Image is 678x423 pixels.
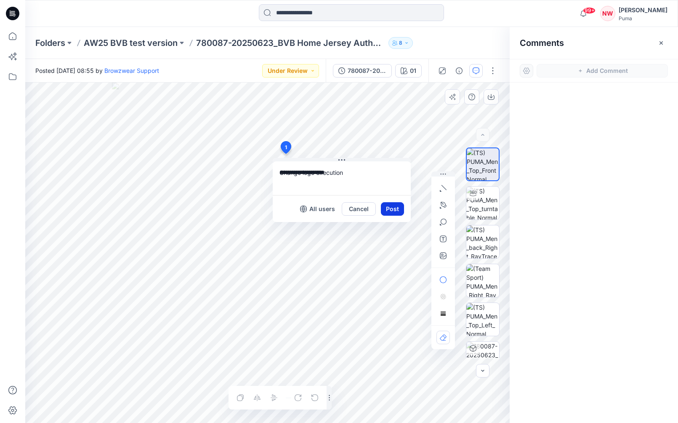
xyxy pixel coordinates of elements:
img: (TS) PUMA_Men_Top_Front Normal [467,148,499,180]
img: (TS) PUMA_Men_Top_Left_Normal [466,303,499,336]
button: Cancel [342,202,376,216]
a: Browzwear Support [104,67,159,74]
button: Add Comment [537,64,668,78]
span: 1 [285,144,287,151]
img: 780087-20250623_BVB Home Jersey Authentic 01 [466,342,499,375]
div: 780087-20250623_BVB Home Jersey Authentic [348,66,386,75]
img: (TS) PUMA_Men_Top_turntable_Normal [466,187,499,220]
button: 8 [388,37,413,49]
p: 780087-20250623_BVB Home Jersey Authentic [196,37,385,49]
h2: Comments [520,38,564,48]
button: All users [297,202,338,216]
div: NW [600,6,615,21]
button: Details [452,64,466,78]
button: 780087-20250623_BVB Home Jersey Authentic [333,64,392,78]
div: Puma [619,15,667,21]
div: 01 [410,66,416,75]
p: All users [309,204,335,214]
a: Folders [35,37,65,49]
button: Post [381,202,404,216]
img: (Team Sport) PUMA_Men_Right_RayTrace [466,264,499,297]
a: AW25 BVB test version [84,37,178,49]
p: 8 [399,38,402,48]
button: 01 [395,64,422,78]
span: Posted [DATE] 08:55 by [35,66,159,75]
div: [PERSON_NAME] [619,5,667,15]
span: 99+ [583,7,596,14]
img: (TS) PUMA_Men_back_Right_RayTrace [466,225,499,258]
